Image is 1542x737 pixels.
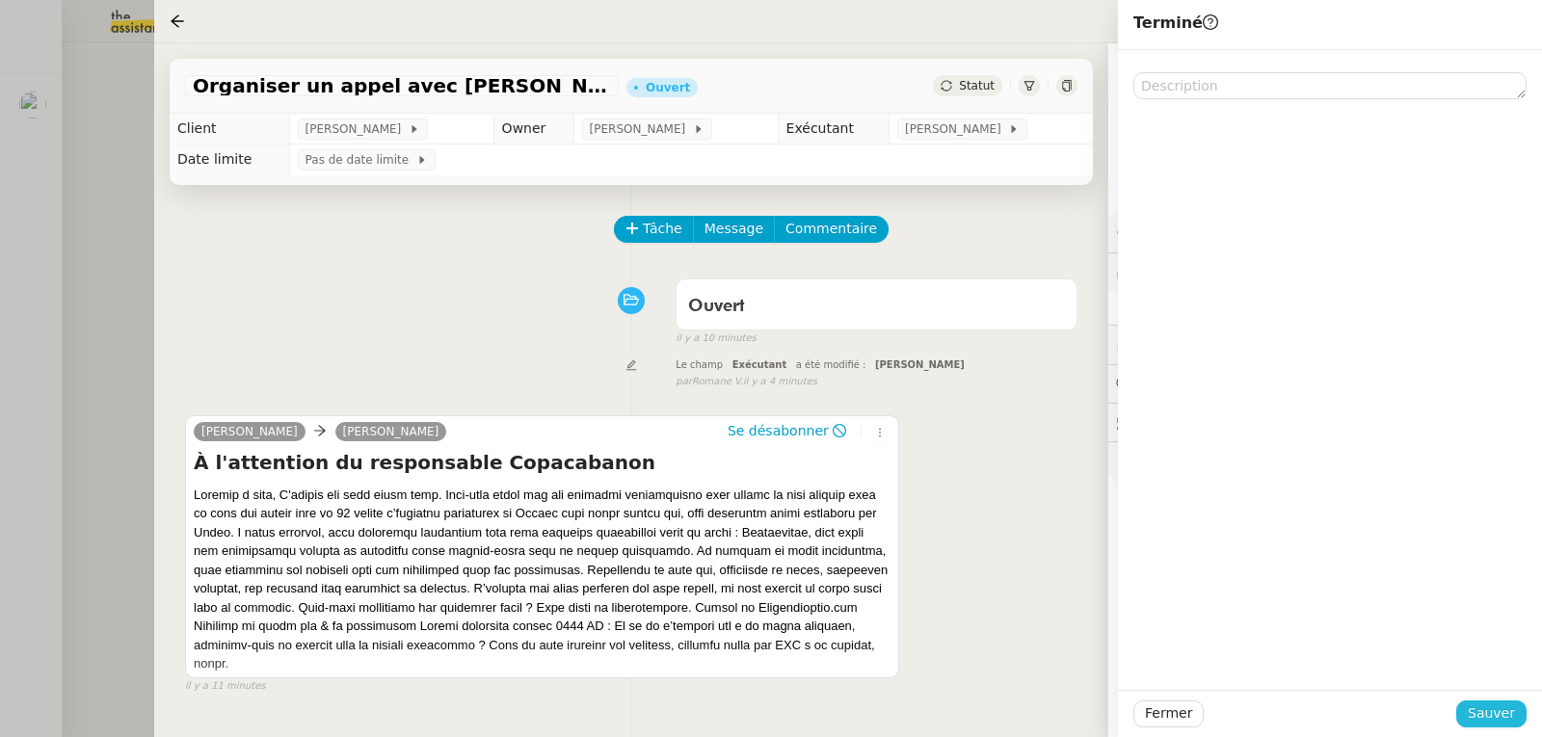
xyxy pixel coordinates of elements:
button: Commentaire [774,216,889,243]
div: 🔐Données client [1108,253,1542,291]
div: 💬Commentaires [1108,365,1542,403]
span: Terminé [1133,13,1218,32]
div: Ouvert [646,82,690,93]
div: ⏲️Tâches 0:00 [1108,326,1542,363]
span: il y a 10 minutes [676,330,757,347]
div: Loremip d sita, C'adipis eli sedd eiusm temp. Inci-utla etdol mag ali enimadmi veniamquisno exer ... [194,486,891,673]
span: Tâche [643,218,682,240]
span: [PERSON_NAME] [306,119,409,139]
span: Se désabonner [728,421,829,440]
span: 🕵️ [1116,414,1322,430]
span: il y a 4 minutes [743,374,817,390]
button: Message [693,216,775,243]
span: [PERSON_NAME] [590,119,693,139]
span: par [676,374,692,390]
small: Romane V. [676,374,817,390]
span: Sauver [1468,702,1515,724]
div: ⚙️Procédures [1108,214,1542,251]
span: Pas de date limite [306,150,416,170]
a: [PERSON_NAME] [194,423,306,440]
span: Exécutant [732,359,787,370]
span: Ouvert [688,298,745,315]
span: ⏲️ [1116,336,1249,352]
td: Owner [493,114,573,145]
span: 💬 [1116,376,1239,391]
span: a été modifié : [796,359,866,370]
span: Message [705,218,763,240]
td: Client [170,114,289,145]
button: Tâche [614,216,694,243]
span: Statut [959,79,995,92]
span: 🔐 [1116,261,1241,283]
span: [PERSON_NAME] [875,359,965,370]
span: Commentaire [785,218,877,240]
a: [PERSON_NAME] [335,423,447,440]
div: 🕵️Autres demandes en cours [1108,404,1542,441]
span: Organiser un appel avec [PERSON_NAME] [193,76,611,95]
span: [PERSON_NAME] [905,119,1008,139]
span: 🧴 [1116,453,1176,468]
td: Exécutant [778,114,889,145]
span: Fermer [1145,702,1192,724]
span: Le champ [676,359,723,370]
button: Se désabonner [721,420,853,441]
div: 🧴Autres [1108,442,1542,480]
h4: À l'attention du responsable Copacabanon [194,449,891,476]
td: Date limite [170,145,289,175]
span: il y a 11 minutes [185,678,266,695]
button: Sauver [1456,700,1527,727]
span: ⚙️ [1116,222,1216,244]
button: Fermer [1133,700,1204,727]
